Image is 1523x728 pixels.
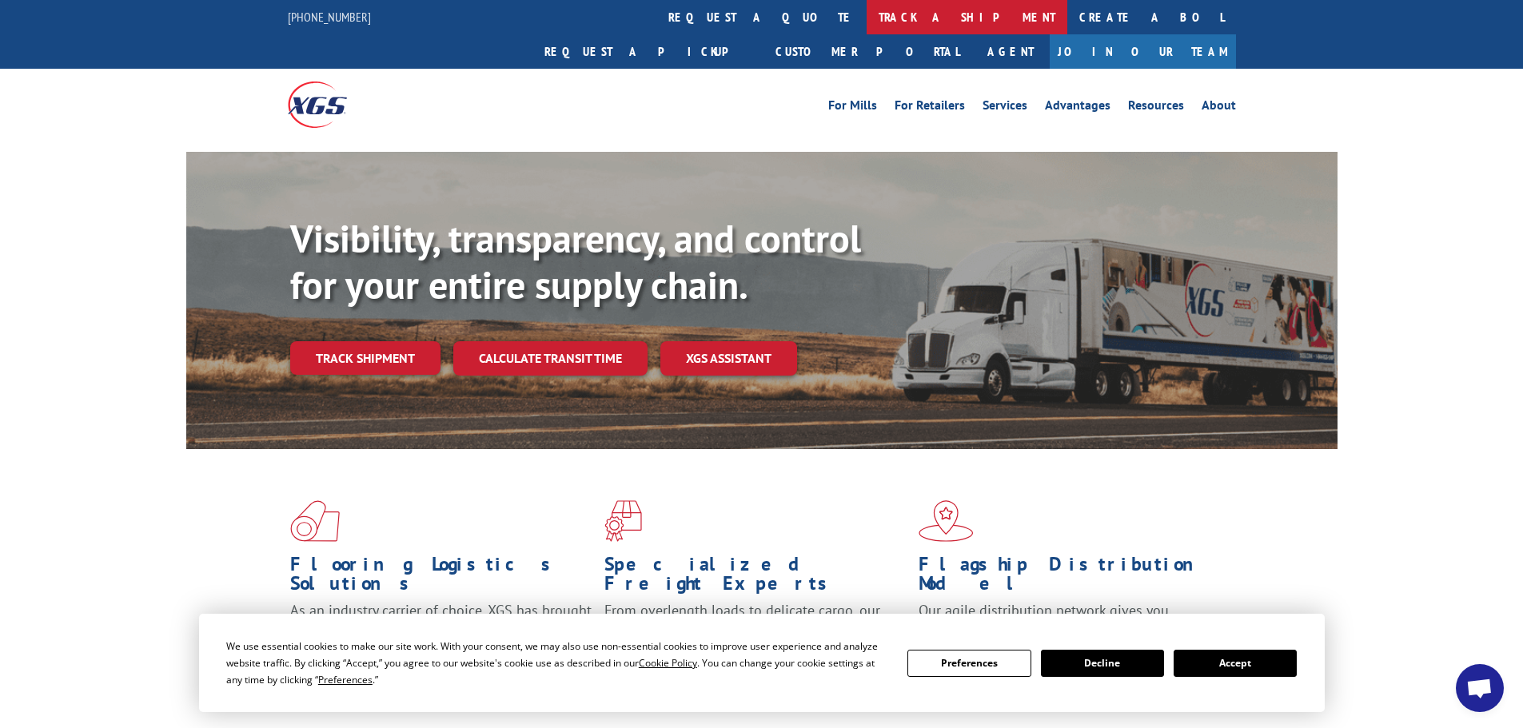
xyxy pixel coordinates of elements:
[1045,99,1110,117] a: Advantages
[290,500,340,542] img: xgs-icon-total-supply-chain-intelligence-red
[971,34,1050,69] a: Agent
[1041,650,1164,677] button: Decline
[453,341,648,376] a: Calculate transit time
[1128,99,1184,117] a: Resources
[604,555,907,601] h1: Specialized Freight Experts
[290,341,441,375] a: Track shipment
[288,9,371,25] a: [PHONE_NUMBER]
[763,34,971,69] a: Customer Portal
[290,555,592,601] h1: Flooring Logistics Solutions
[290,601,592,658] span: As an industry carrier of choice, XGS has brought innovation and dedication to flooring logistics...
[983,99,1027,117] a: Services
[532,34,763,69] a: Request a pickup
[1202,99,1236,117] a: About
[1174,650,1297,677] button: Accept
[828,99,877,117] a: For Mills
[919,555,1221,601] h1: Flagship Distribution Model
[604,601,907,672] p: From overlength loads to delicate cargo, our experienced staff knows the best way to move your fr...
[660,341,797,376] a: XGS ASSISTANT
[919,601,1213,638] span: Our agile distribution network gives you nationwide inventory management on demand.
[895,99,965,117] a: For Retailers
[290,213,861,309] b: Visibility, transparency, and control for your entire supply chain.
[199,614,1325,712] div: Cookie Consent Prompt
[907,650,1031,677] button: Preferences
[604,500,642,542] img: xgs-icon-focused-on-flooring-red
[639,656,697,670] span: Cookie Policy
[1050,34,1236,69] a: Join Our Team
[318,673,373,686] span: Preferences
[919,500,974,542] img: xgs-icon-flagship-distribution-model-red
[226,638,888,688] div: We use essential cookies to make our site work. With your consent, we may also use non-essential ...
[1456,664,1504,712] div: Open chat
